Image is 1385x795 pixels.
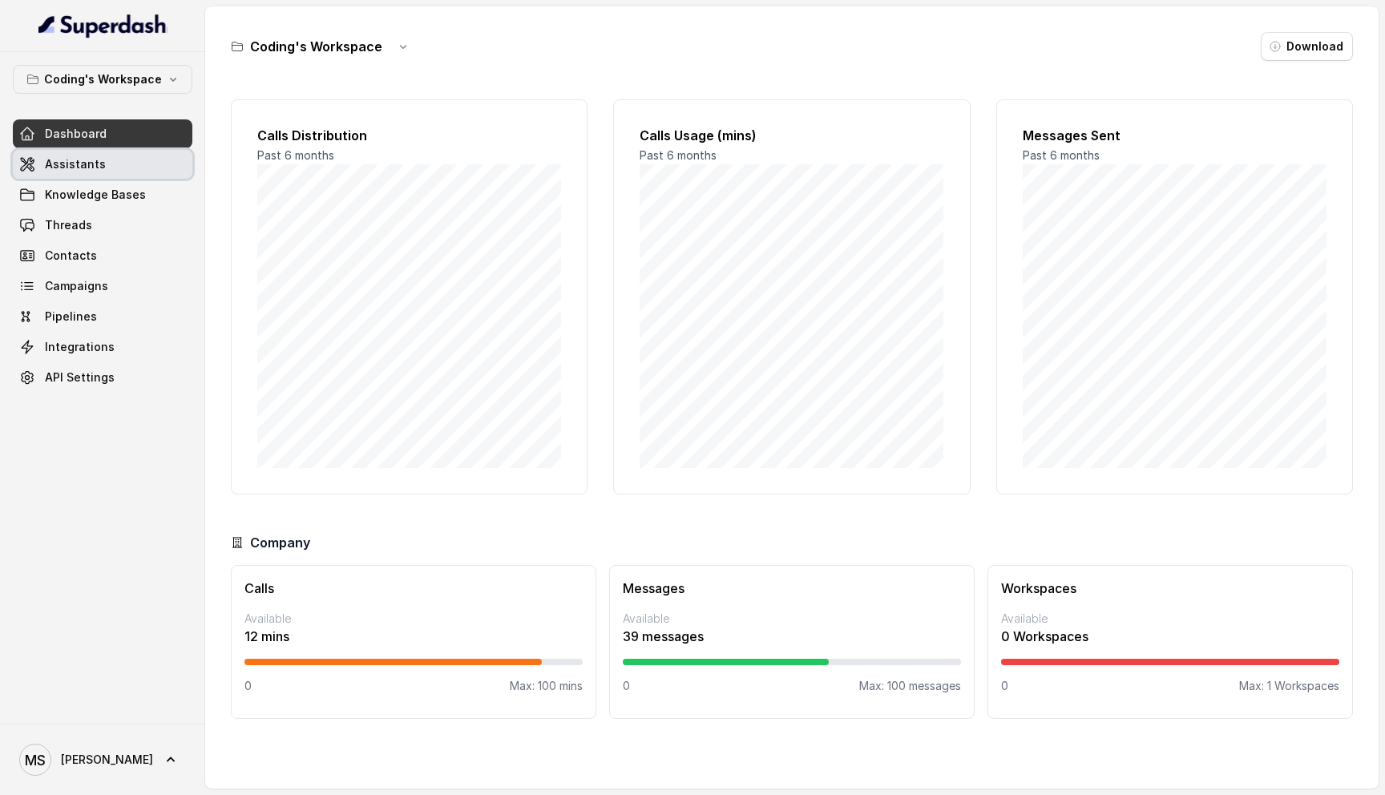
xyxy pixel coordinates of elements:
p: 39 messages [623,627,961,646]
p: 0 Workspaces [1001,627,1339,646]
p: Available [1001,611,1339,627]
img: light.svg [38,13,168,38]
h3: Messages [623,579,961,598]
p: 12 mins [244,627,583,646]
span: Dashboard [45,126,107,142]
span: Campaigns [45,278,108,294]
a: Integrations [13,333,192,361]
h2: Messages Sent [1023,126,1326,145]
a: Pipelines [13,302,192,331]
p: Coding's Workspace [44,70,162,89]
span: Contacts [45,248,97,264]
span: Past 6 months [257,148,334,162]
h2: Calls Distribution [257,126,561,145]
p: Max: 100 messages [859,678,961,694]
a: Knowledge Bases [13,180,192,209]
a: Campaigns [13,272,192,301]
span: Threads [45,217,92,233]
span: Pipelines [45,309,97,325]
button: Coding's Workspace [13,65,192,94]
span: [PERSON_NAME] [61,752,153,768]
a: Assistants [13,150,192,179]
p: 0 [244,678,252,694]
text: MS [25,752,46,769]
h3: Coding's Workspace [250,37,382,56]
a: Contacts [13,241,192,270]
span: Past 6 months [1023,148,1100,162]
a: [PERSON_NAME] [13,737,192,782]
p: Available [623,611,961,627]
span: Knowledge Bases [45,187,146,203]
h2: Calls Usage (mins) [640,126,943,145]
button: Download [1261,32,1353,61]
p: Max: 1 Workspaces [1239,678,1339,694]
p: 0 [1001,678,1008,694]
a: Dashboard [13,119,192,148]
p: Max: 100 mins [510,678,583,694]
p: 0 [623,678,630,694]
a: Threads [13,211,192,240]
span: Past 6 months [640,148,717,162]
span: Integrations [45,339,115,355]
h3: Company [250,533,310,552]
h3: Workspaces [1001,579,1339,598]
span: Assistants [45,156,106,172]
p: Available [244,611,583,627]
a: API Settings [13,363,192,392]
h3: Calls [244,579,583,598]
span: API Settings [45,369,115,385]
